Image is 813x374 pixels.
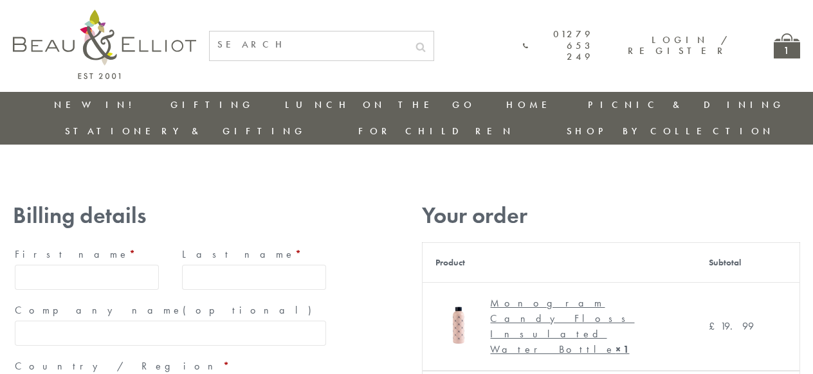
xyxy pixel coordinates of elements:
[285,98,475,111] a: Lunch On The Go
[182,244,326,265] label: Last name
[506,98,558,111] a: Home
[13,10,196,79] img: logo
[210,31,408,58] input: SEARCH
[15,300,326,321] label: Company name
[523,29,594,62] a: 01279 653 249
[13,202,328,229] h3: Billing details
[588,98,785,111] a: Picnic & Dining
[422,202,800,229] h3: Your order
[15,244,159,265] label: First name
[54,98,140,111] a: New in!
[628,33,729,57] a: Login / Register
[183,303,319,317] span: (optional)
[567,125,774,138] a: Shop by collection
[65,125,306,138] a: Stationery & Gifting
[774,33,800,58] a: 1
[358,125,515,138] a: For Children
[170,98,254,111] a: Gifting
